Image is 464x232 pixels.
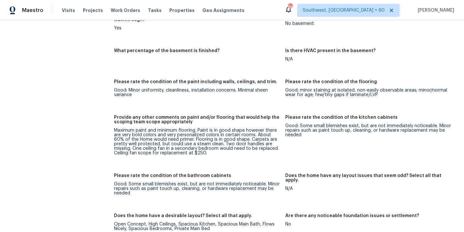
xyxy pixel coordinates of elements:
div: Good: Some small blemishes exist, but are not immediately noticeable. Minor repairs such as paint... [114,182,280,195]
span: Geo Assignments [202,7,244,14]
h5: Is there HVAC present in the basement? [285,49,376,53]
div: Good: Some small blemishes exist, but are not immediately noticeable. Minor repairs such as paint... [285,124,451,137]
span: Southwest, [GEOGRAPHIC_DATA] + 60 [303,7,385,14]
h5: Please rate the condition of the paint including walls, ceilings, and trim. [114,80,277,84]
h5: Please rate the condition of the bathroom cabinets [114,173,231,178]
span: Work Orders [111,7,140,14]
span: Maestro [22,7,43,14]
h5: Does the home have a desirable layout? Select all that apply. [114,214,252,218]
div: No [285,222,451,226]
span: Tasks [148,8,162,13]
h5: Does the home have any layout issues that seem odd? Select all that apply. [285,173,451,182]
span: [PERSON_NAME] [415,7,454,14]
div: No basement [285,21,451,26]
div: Open Concept, High Ceilings, Spacious Kitchen, Spacious Main Bath, Flows Nicely, Spacious Bedroom... [114,222,280,231]
span: Visits [62,7,75,14]
div: N/A [285,186,451,191]
h5: What percentage of the basement is finished? [114,49,220,53]
div: N/A [285,57,451,61]
h5: Please rate the condition of the kitchen cabinets [285,115,398,120]
h5: Provide any other comments on paint and/or flooring that would help the scoping team scope approp... [114,115,280,124]
div: Good: Minor uniformity, cleanliness, installation concerns. Minimal sheen variance [114,88,280,97]
h5: Are there any noticeable foundation issues or settlement? [285,214,419,218]
div: Good: minor staining at isolated, non-easily observable areas; minor/normal wear for age; few/tin... [285,88,451,97]
div: Yes [114,26,280,30]
div: Maximum paint and minimum flooring. Paint is in good shape however there are very bold colors and... [114,128,280,155]
span: Properties [169,7,195,14]
span: Projects [83,7,103,14]
div: 846 [288,4,292,10]
h5: Please rate the condition of the flooring [285,80,377,84]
